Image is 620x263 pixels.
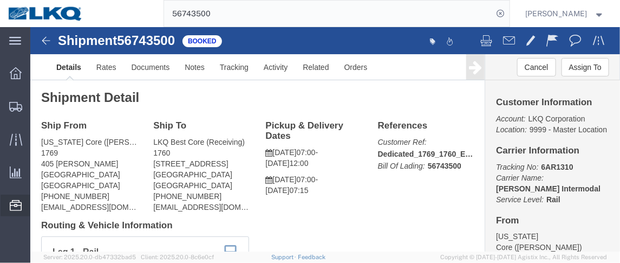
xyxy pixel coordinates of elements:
[298,254,325,260] a: Feedback
[141,254,214,260] span: Client: 2025.20.0-8c6e0cf
[164,1,493,27] input: Search for shipment number, reference number
[526,8,588,20] span: Krisann Metzger
[8,5,83,22] img: logo
[271,254,298,260] a: Support
[525,7,605,20] button: [PERSON_NAME]
[440,253,607,262] span: Copyright © [DATE]-[DATE] Agistix Inc., All Rights Reserved
[30,27,620,252] iframe: FS Legacy Container
[43,254,136,260] span: Server: 2025.20.0-db47332bad5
